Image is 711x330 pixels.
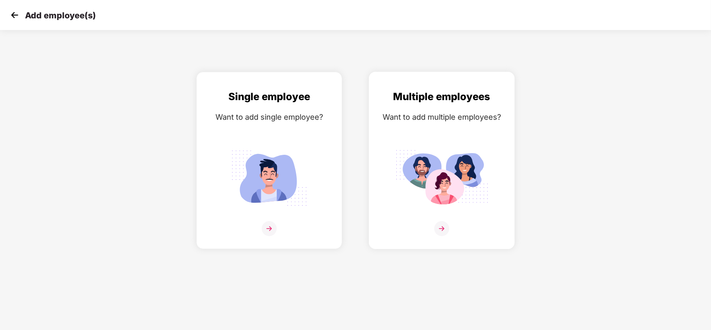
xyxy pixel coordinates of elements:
img: svg+xml;base64,PHN2ZyB4bWxucz0iaHR0cDovL3d3dy53My5vcmcvMjAwMC9zdmciIGlkPSJNdWx0aXBsZV9lbXBsb3llZS... [395,146,488,211]
div: Want to add multiple employees? [378,111,506,123]
p: Add employee(s) [25,10,96,20]
img: svg+xml;base64,PHN2ZyB4bWxucz0iaHR0cDovL3d3dy53My5vcmcvMjAwMC9zdmciIHdpZHRoPSIzNiIgaGVpZ2h0PSIzNi... [262,221,277,236]
img: svg+xml;base64,PHN2ZyB4bWxucz0iaHR0cDovL3d3dy53My5vcmcvMjAwMC9zdmciIGlkPSJTaW5nbGVfZW1wbG95ZWUiIH... [223,146,316,211]
div: Single employee [205,89,333,105]
img: svg+xml;base64,PHN2ZyB4bWxucz0iaHR0cDovL3d3dy53My5vcmcvMjAwMC9zdmciIHdpZHRoPSIzMCIgaGVpZ2h0PSIzMC... [8,9,21,21]
div: Want to add single employee? [205,111,333,123]
div: Multiple employees [378,89,506,105]
img: svg+xml;base64,PHN2ZyB4bWxucz0iaHR0cDovL3d3dy53My5vcmcvMjAwMC9zdmciIHdpZHRoPSIzNiIgaGVpZ2h0PSIzNi... [434,221,449,236]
